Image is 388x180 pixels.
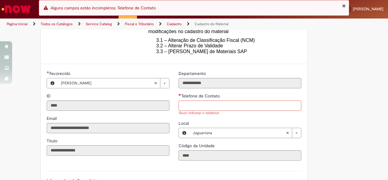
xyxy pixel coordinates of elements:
label: Somente leitura - Departamento [179,70,207,76]
a: [PERSON_NAME]Limpar campo Favorecido [58,78,169,88]
button: Local, Visualizar este registro Jaguariúna [179,128,190,138]
input: Título [47,145,169,156]
ul: Trilhas de página [5,19,254,30]
img: ServiceNow [1,3,32,15]
span: Somente leitura - Departamento [179,71,207,76]
input: Departamento [179,78,301,88]
a: Fiscal e Tributário [125,22,154,26]
label: Somente leitura - ID [47,93,52,99]
input: Código da Unidade [179,150,301,161]
span: Necessários - Favorecido [49,71,72,76]
a: JaguariúnaLimpar campo Local [190,128,301,138]
a: Página inicial [7,22,28,26]
button: Favorecido, Visualizar este registro Filipe Conceicao Santos [47,78,58,88]
span: Somente leitura - Código da Unidade [179,143,216,148]
a: Todos os Catálogos [41,22,73,26]
a: Cadastro [167,22,182,26]
span: Obrigatório Preenchido [47,71,49,73]
span: Somente leitura - Email [47,116,58,121]
span: Local [179,121,190,126]
span: 3.1 – Alteração de Classificação Fiscal (NCM) 3.2 – Alterar Prazo de Validade 3.3 – [PERSON_NAME]... [156,38,255,54]
span: Somente leitura - Título [47,138,59,144]
a: Cadastro de Material [195,22,229,26]
abbr: Limpar campo Favorecido [151,78,160,88]
span: Necessários [179,93,181,96]
abbr: Limpar campo Local [283,128,292,138]
button: Fechar Notificação [342,3,346,8]
span: Alguns campos estão incompletos: Telefone de Contato [51,5,156,11]
span: Telefone de Contato [181,93,221,99]
input: ID [47,100,169,111]
span: Jaguariúna [193,128,286,138]
label: Somente leitura - Código da Unidade [179,143,216,149]
a: Service Catalog [86,22,112,26]
span: [PERSON_NAME] [61,78,154,88]
div: Favor informar o telefone! [179,111,301,116]
label: Somente leitura - Título [47,138,59,144]
span: [PERSON_NAME] [353,6,383,12]
label: Somente leitura - Email [47,115,58,121]
input: Telefone de Contato [179,100,301,111]
input: Email [47,123,169,133]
